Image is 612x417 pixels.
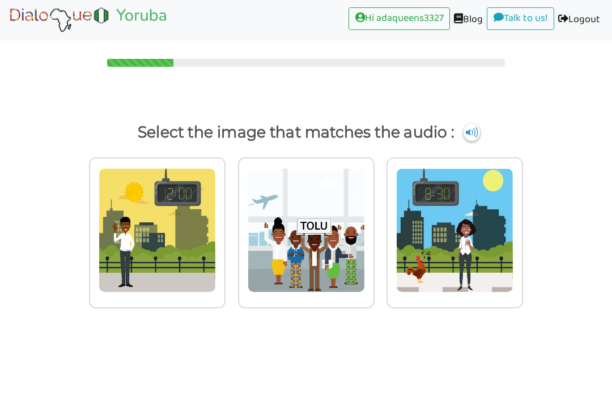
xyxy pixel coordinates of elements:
img: mema_wo_aha.png [99,169,216,293]
img: cuNL5YgAAAABJRU5ErkJggg== [464,124,480,141]
a: Hi adaqueens3327 [348,8,450,31]
a: Logout [554,8,604,33]
a: Talk to us! [487,8,554,31]
p: Select the image that matches the audio : [15,119,597,147]
a: Blog [450,8,487,33]
img: akwaaba-named-yoruba2.png [248,169,365,293]
img: mema_wo_akye.png [396,169,513,293]
img: Select Course Page [8,6,168,35]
